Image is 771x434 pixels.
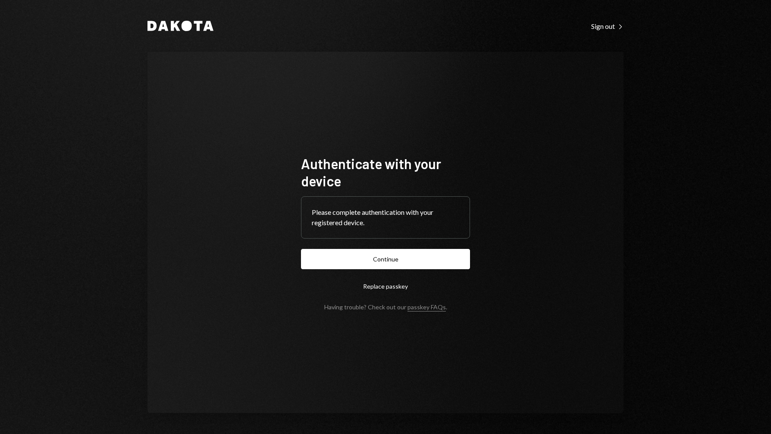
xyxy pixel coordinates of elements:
[301,276,470,296] button: Replace passkey
[324,303,447,311] div: Having trouble? Check out our .
[591,21,624,31] a: Sign out
[312,207,459,228] div: Please complete authentication with your registered device.
[591,22,624,31] div: Sign out
[407,303,446,311] a: passkey FAQs
[301,249,470,269] button: Continue
[301,155,470,189] h1: Authenticate with your device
